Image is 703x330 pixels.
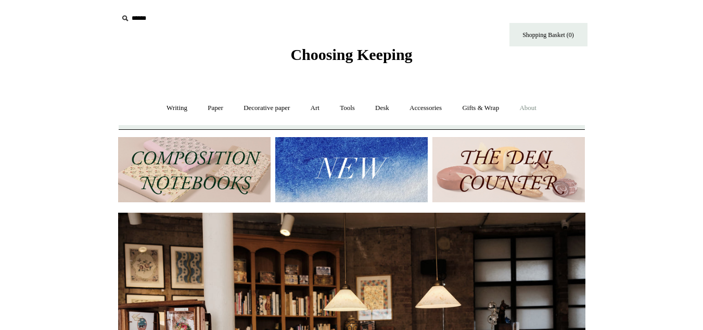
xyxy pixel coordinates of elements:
a: Paper [198,94,233,122]
img: 202302 Composition ledgers.jpg__PID:69722ee6-fa44-49dd-a067-31375e5d54ec [118,137,271,202]
img: The Deli Counter [432,137,585,202]
a: Tools [330,94,364,122]
a: Accessories [400,94,451,122]
img: New.jpg__PID:f73bdf93-380a-4a35-bcfe-7823039498e1 [275,137,428,202]
a: About us [221,125,264,153]
a: Shopping Basket (0) [509,23,587,46]
a: General Information [266,125,340,153]
a: Newsletter [434,125,482,153]
a: Decorative paper [234,94,299,122]
a: In the press [342,125,392,153]
a: Writing [157,94,197,122]
a: Art [301,94,329,122]
a: Journal [393,125,432,153]
a: Gifts & Wrap [453,94,508,122]
a: Desk [366,94,399,122]
span: Choosing Keeping [290,46,412,63]
a: About [510,94,546,122]
a: Choosing Keeping [290,54,412,62]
